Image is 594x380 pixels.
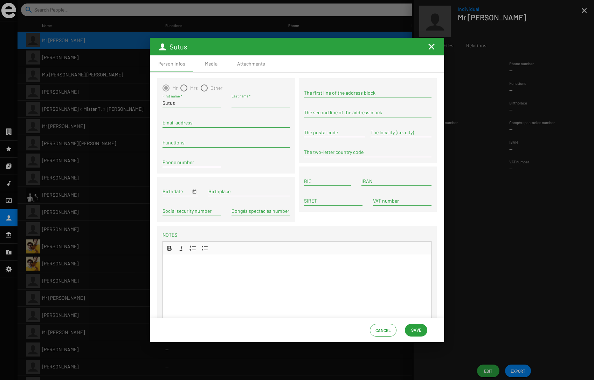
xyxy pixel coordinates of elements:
button: Cancel [370,324,396,337]
p: Notes [163,231,431,238]
span: Cancel [375,324,391,337]
button: Fermer la fenêtre [427,42,436,51]
span: Mr [170,84,178,91]
button: Open calendar [191,188,198,195]
button: Save [405,324,427,337]
span: Save [411,324,421,336]
div: Rich Text Editor, main [163,255,431,367]
input: Functions [163,140,290,145]
span: Mrs [187,84,198,91]
div: Person Infos [158,60,185,67]
span: Other [208,84,222,91]
mat-chip-list: Term selection [163,138,290,147]
div: Media [205,60,217,67]
div: Attachments [237,60,265,67]
div: Editor toolbar [163,241,431,255]
span: Sutus [170,42,187,51]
